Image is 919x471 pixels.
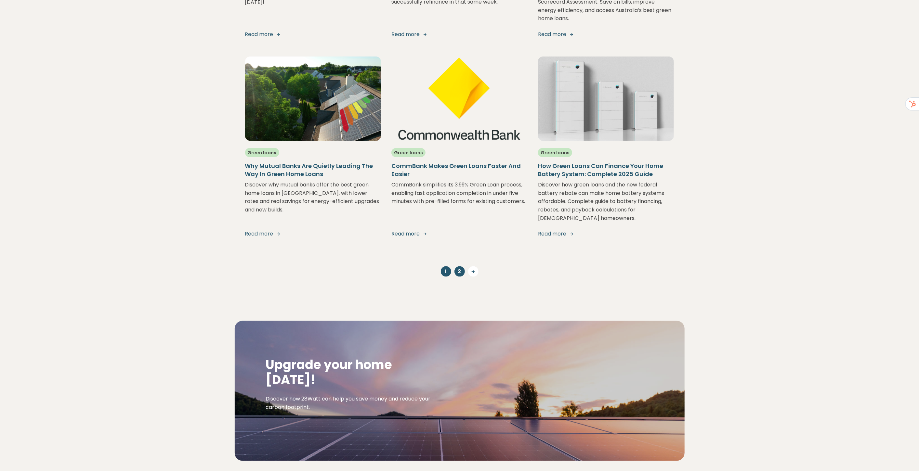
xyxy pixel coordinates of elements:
p: Discover how green loans and the new federal battery rebate can make home battery systems afforda... [538,181,674,222]
h5: How Green Loans Can Finance Your Home Battery System: Complete 2025 Guide [538,162,674,178]
span: Green loans [391,148,426,157]
a: 1 [441,266,451,277]
a: Read more [538,230,674,238]
h5: Why Mutual Banks Are Quietly Leading The Way In Green Home Loans [245,162,381,178]
h5: CommBank Makes Green Loans Faster And Easier [391,162,528,178]
a: CommBank Makes Green Loans Faster And Easier [391,157,528,181]
a: 2 [454,266,465,277]
a: Read more [538,31,674,38]
a: Read more [391,31,528,38]
a: Read more [391,230,528,238]
span: Green loans [245,148,279,157]
img: why-mutual-banks-are-quietly-leading-the-way-in-green-home-loans [245,57,381,141]
p: CommBank simplifies its 3.99% Green Loan process, enabling fast application completion in under f... [391,181,528,222]
a: Why Mutual Banks Are Quietly Leading The Way In Green Home Loans [245,157,381,181]
img: comm-bank-makes-green-loans-faster-and-easier [391,57,528,141]
a: Read more [245,31,381,38]
h2: Upgrade your home [DATE]! [266,357,439,387]
img: how-green-loans-can-finance-your-home-battery-system-complete-2025-guide [538,57,674,141]
a: Read more [245,230,381,238]
span: Green loans [538,148,572,157]
a: How Green Loans Can Finance Your Home Battery System: Complete 2025 Guide [538,157,674,181]
p: Discover why mutual banks offer the best green home loans in [GEOGRAPHIC_DATA], with lower rates ... [245,181,381,222]
p: Discover how 28Watt can help you save money and reduce your carbon footprint. [266,395,439,411]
